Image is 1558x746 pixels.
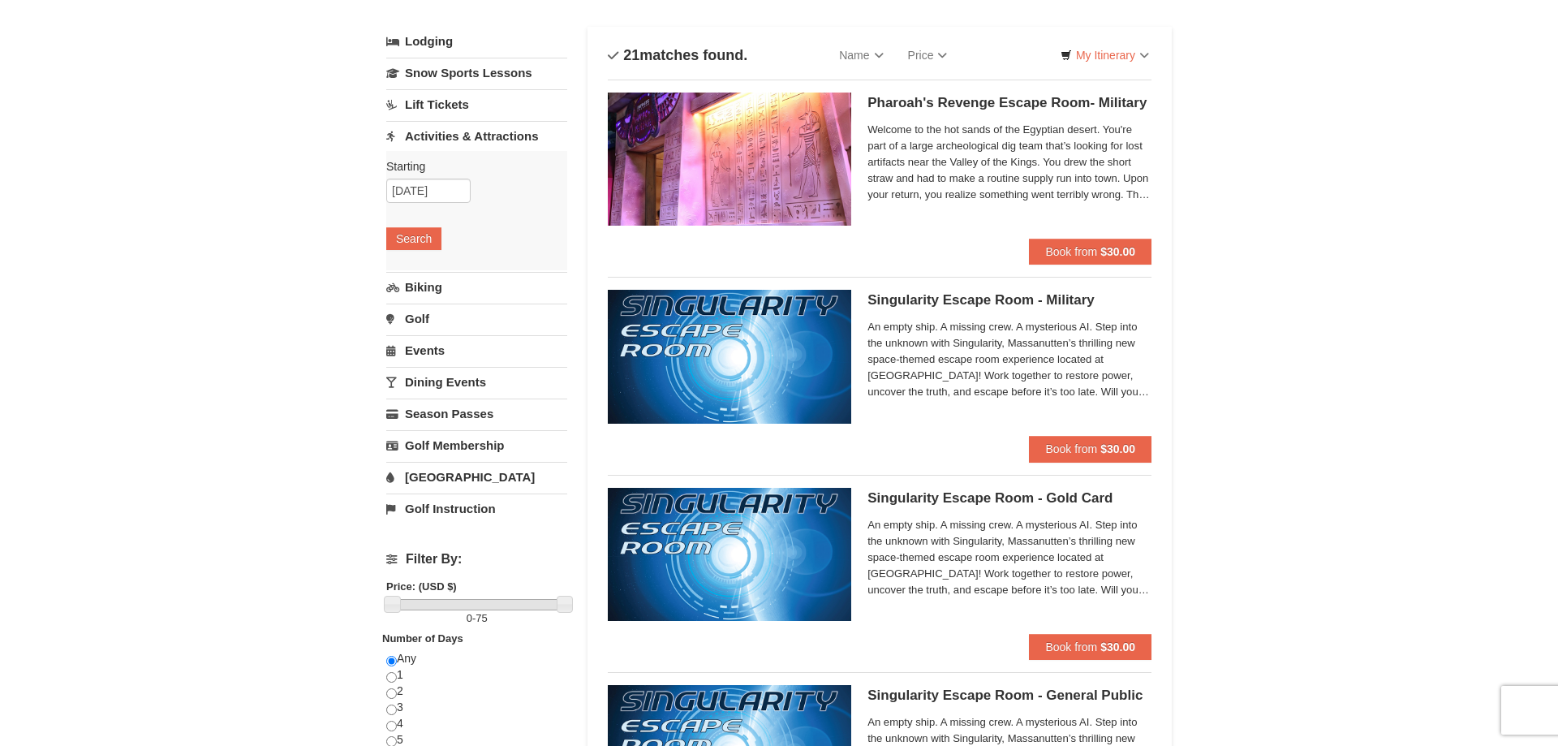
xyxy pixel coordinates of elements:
[608,488,851,621] img: 6619913-513-94f1c799.jpg
[386,158,555,175] label: Starting
[1100,245,1135,258] strong: $30.00
[1100,442,1135,455] strong: $30.00
[867,95,1151,111] h5: Pharoah's Revenge Escape Room- Military
[827,39,895,71] a: Name
[1050,43,1160,67] a: My Itinerary
[386,335,567,365] a: Events
[476,612,487,624] span: 75
[1045,442,1097,455] span: Book from
[608,47,747,63] h4: matches found.
[1100,640,1135,653] strong: $30.00
[386,494,567,524] a: Golf Instruction
[1029,634,1151,660] button: Book from $30.00
[623,47,639,63] span: 21
[608,290,851,423] img: 6619913-520-2f5f5301.jpg
[386,462,567,492] a: [GEOGRAPHIC_DATA]
[867,122,1151,203] span: Welcome to the hot sands of the Egyptian desert. You're part of a large archeological dig team th...
[386,58,567,88] a: Snow Sports Lessons
[386,610,567,627] label: -
[867,688,1151,704] h5: Singularity Escape Room - General Public
[1045,640,1097,653] span: Book from
[867,490,1151,507] h5: Singularity Escape Room - Gold Card
[386,399,567,429] a: Season Passes
[386,304,567,334] a: Golf
[1029,436,1151,462] button: Book from $30.00
[867,517,1151,598] span: An empty ship. A missing crew. A mysterious AI. Step into the unknown with Singularity, Massanutt...
[382,632,463,645] strong: Number of Days
[386,121,567,151] a: Activities & Attractions
[608,93,851,226] img: 6619913-410-20a124c9.jpg
[867,292,1151,308] h5: Singularity Escape Room - Military
[386,89,567,119] a: Lift Tickets
[896,39,960,71] a: Price
[467,612,472,624] span: 0
[386,27,567,56] a: Lodging
[386,272,567,302] a: Biking
[1029,239,1151,265] button: Book from $30.00
[867,319,1151,400] span: An empty ship. A missing crew. A mysterious AI. Step into the unknown with Singularity, Massanutt...
[1045,245,1097,258] span: Book from
[386,227,441,250] button: Search
[386,580,457,593] strong: Price: (USD $)
[386,430,567,460] a: Golf Membership
[386,367,567,397] a: Dining Events
[386,552,567,567] h4: Filter By:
